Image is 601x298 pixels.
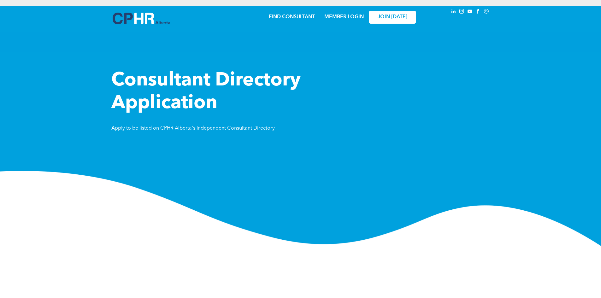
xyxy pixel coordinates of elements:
[324,15,364,20] a: MEMBER LOGIN
[378,14,407,20] span: JOIN [DATE]
[450,8,457,16] a: linkedin
[369,11,416,24] a: JOIN [DATE]
[475,8,482,16] a: facebook
[111,71,301,113] span: Consultant Directory Application
[467,8,474,16] a: youtube
[111,126,275,131] span: Apply to be listed on CPHR Alberta's Independent Consultant Directory
[113,13,170,24] img: A blue and white logo for cp alberta
[483,8,490,16] a: Social network
[269,15,315,20] a: FIND CONSULTANT
[458,8,465,16] a: instagram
